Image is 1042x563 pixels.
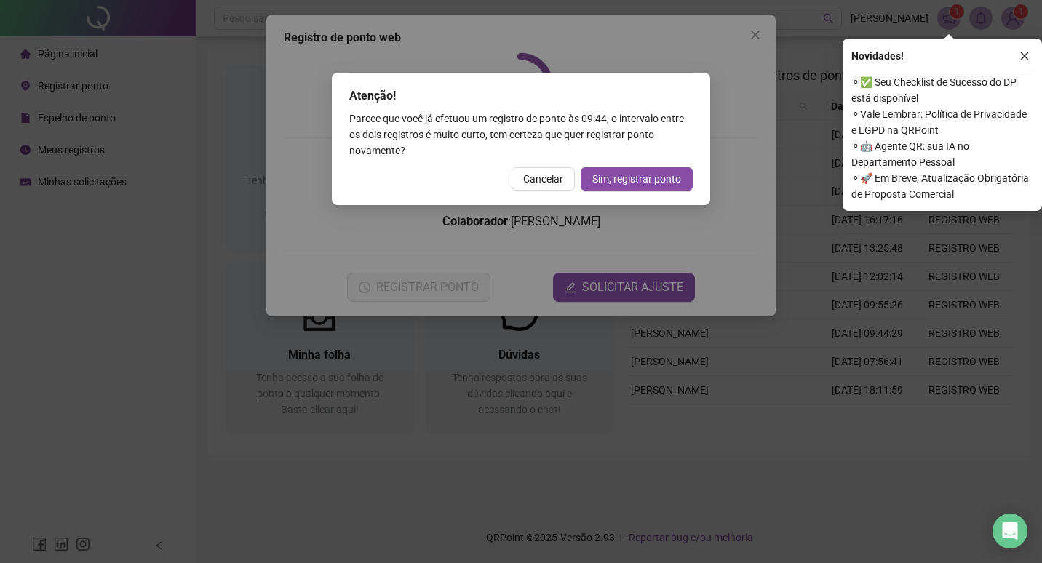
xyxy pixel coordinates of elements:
div: Parece que você já efetuou um registro de ponto às 09:44 , o intervalo entre os dois registros é ... [349,111,693,159]
span: ⚬ ✅ Seu Checklist de Sucesso do DP está disponível [851,74,1033,106]
span: ⚬ Vale Lembrar: Política de Privacidade e LGPD na QRPoint [851,106,1033,138]
span: Cancelar [523,171,563,187]
button: Sim, registrar ponto [581,167,693,191]
button: Cancelar [512,167,575,191]
span: ⚬ 🤖 Agente QR: sua IA no Departamento Pessoal [851,138,1033,170]
span: close [1019,51,1030,61]
span: ⚬ 🚀 Em Breve, Atualização Obrigatória de Proposta Comercial [851,170,1033,202]
span: Novidades ! [851,48,904,64]
span: Sim, registrar ponto [592,171,681,187]
div: Open Intercom Messenger [993,514,1027,548]
div: Atenção! [349,87,693,105]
